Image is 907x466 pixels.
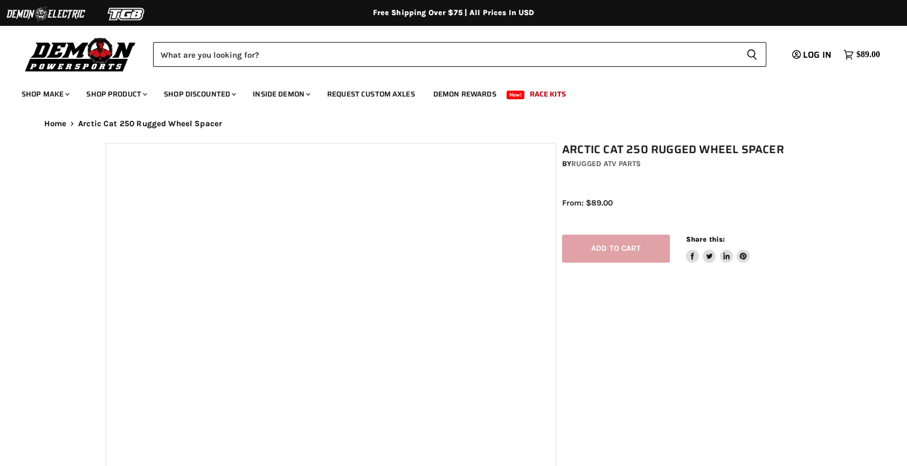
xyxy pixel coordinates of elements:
a: Shop Discounted [156,83,243,105]
a: Inside Demon [245,83,317,105]
form: Product [153,42,766,67]
input: Search [153,42,738,67]
span: From: $89.00 [562,198,613,208]
span: Arctic Cat 250 Rugged Wheel Spacer [78,119,222,128]
span: Log in [803,48,832,61]
img: TGB Logo 2 [86,4,167,24]
h1: Arctic Cat 250 Rugged Wheel Spacer [562,143,808,156]
ul: Main menu [13,79,877,105]
a: Race Kits [522,83,574,105]
div: Free Shipping Over $75 | All Prices In USD [23,8,885,18]
aside: Share this: [686,235,750,263]
a: Demon Rewards [425,83,504,105]
img: Demon Powersports [22,35,140,73]
a: Log in [787,50,838,60]
a: Home [44,119,67,128]
nav: Breadcrumbs [23,119,885,128]
button: Search [738,42,766,67]
span: New! [507,91,525,99]
a: Shop Product [78,83,154,105]
div: by [562,158,808,170]
a: $89.00 [838,47,885,63]
span: Share this: [686,235,725,243]
a: Rugged ATV Parts [571,159,641,168]
img: Demon Electric Logo 2 [5,4,86,24]
a: Shop Make [13,83,76,105]
a: Request Custom Axles [319,83,423,105]
span: $89.00 [856,50,880,60]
